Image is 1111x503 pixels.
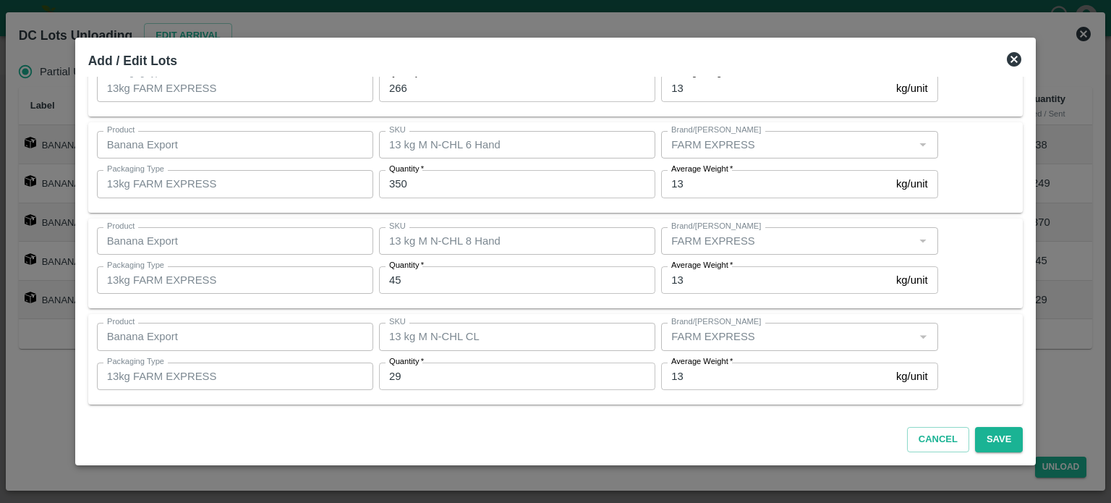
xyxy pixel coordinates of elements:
label: Product [107,316,135,328]
label: Average Weight [671,164,733,175]
label: Brand/[PERSON_NAME] [671,124,761,136]
label: Average Weight [671,68,733,80]
p: kg/unit [896,368,928,384]
label: SKU [389,124,406,136]
label: Average Weight [671,260,733,271]
label: Packaging Type [107,260,164,271]
p: kg/unit [896,272,928,288]
label: Quantity [389,356,424,368]
label: SKU [389,221,406,232]
label: Brand/[PERSON_NAME] [671,221,761,232]
button: Cancel [907,427,969,452]
button: Save [975,427,1023,452]
input: Create Brand/Marka [665,135,909,154]
input: Create Brand/Marka [665,232,909,250]
p: kg/unit [896,176,928,192]
p: kg/unit [896,80,928,96]
label: Brand/[PERSON_NAME] [671,316,761,328]
label: Quantity [389,68,424,80]
label: Packaging Type [107,164,164,175]
label: Packaging Type [107,68,164,80]
label: Product [107,124,135,136]
label: Quantity [389,164,424,175]
label: Product [107,221,135,232]
input: Create Brand/Marka [665,327,909,346]
b: Add / Edit Lots [88,54,177,68]
label: SKU [389,316,406,328]
label: Average Weight [671,356,733,368]
label: Quantity [389,260,424,271]
label: Packaging Type [107,356,164,368]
